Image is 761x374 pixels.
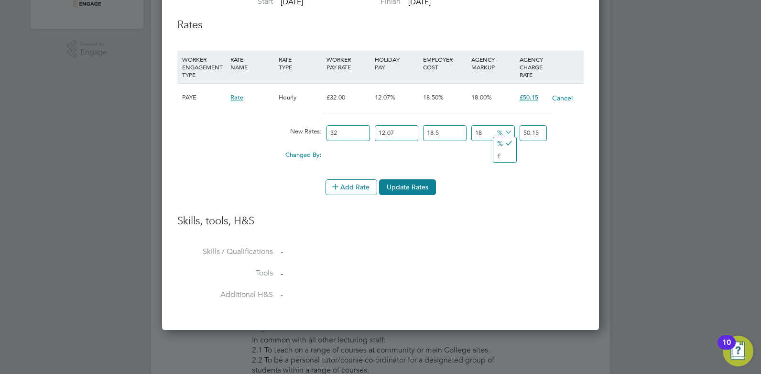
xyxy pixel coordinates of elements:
span: - [281,269,283,278]
div: WORKER PAY RATE [324,51,372,76]
div: £32.00 [324,84,372,111]
div: AGENCY MARKUP [469,51,517,76]
li: £ [493,150,516,162]
h3: Skills, tools, H&S [177,214,584,228]
span: 18.00% [471,93,492,101]
label: Additional H&S [177,290,273,300]
div: WORKER ENGAGEMENT TYPE [180,51,228,83]
button: Add Rate [326,179,377,195]
span: Rate [230,93,243,101]
label: Tools [177,268,273,278]
span: - [281,290,283,300]
div: PAYE [180,84,228,111]
div: RATE NAME [228,51,276,76]
li: % [493,137,516,150]
div: 10 [722,342,731,355]
div: AGENCY CHARGE RATE [517,51,549,83]
button: Update Rates [379,179,436,195]
div: RATE TYPE [276,51,325,76]
div: New Rates: [276,122,325,141]
span: - [281,247,283,257]
div: Hourly [276,84,325,111]
span: £50.15 [520,93,538,101]
span: % [494,127,513,137]
h3: Rates [177,18,584,32]
div: HOLIDAY PAY [372,51,421,76]
button: Open Resource Center, 10 new notifications [723,336,753,366]
span: 18.50% [423,93,444,101]
span: 12.07% [375,93,395,101]
button: Cancel [552,93,573,103]
div: EMPLOYER COST [421,51,469,76]
label: Skills / Qualifications [177,247,273,257]
div: Changed By: [180,146,324,164]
